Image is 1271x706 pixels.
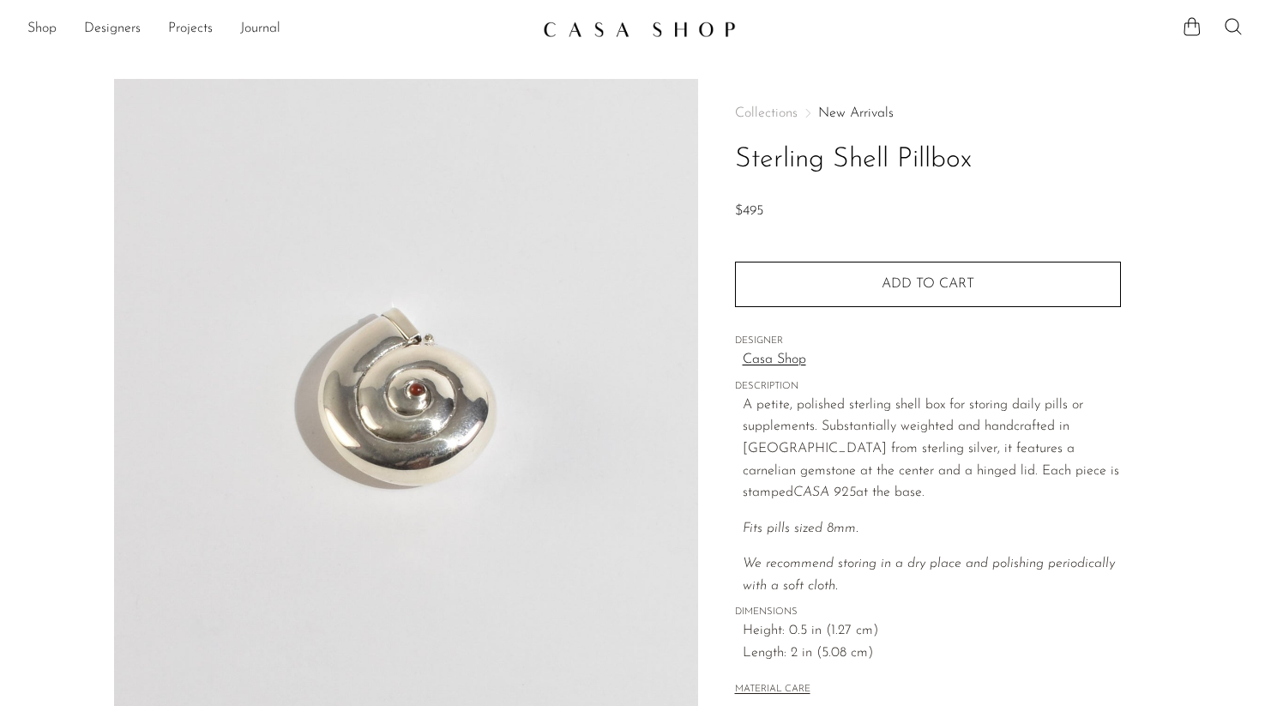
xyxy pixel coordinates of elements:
[735,204,763,218] span: $495
[735,684,810,697] button: MATERIAL CARE
[735,605,1121,620] span: DIMENSIONS
[27,15,529,44] ul: NEW HEADER MENU
[27,15,529,44] nav: Desktop navigation
[735,334,1121,349] span: DESIGNER
[818,106,894,120] a: New Arrivals
[793,486,856,499] em: CASA 925
[743,395,1121,504] p: A petite, polished sterling shell box for storing daily pills or supplements. Substantially weigh...
[743,522,858,535] em: Fits pills sized 8mm.
[743,349,1121,371] a: Casa Shop
[168,18,213,40] a: Projects
[743,620,1121,643] span: Height: 0.5 in (1.27 cm)
[84,18,141,40] a: Designers
[735,138,1121,182] h1: Sterling Shell Pillbox
[743,643,1121,665] span: Length: 2 in (5.08 cm)
[743,557,1115,593] em: We recommend storing in a dry place and polishing periodically with a soft cloth.
[735,262,1121,306] button: Add to cart
[27,18,57,40] a: Shop
[240,18,280,40] a: Journal
[882,277,974,291] span: Add to cart
[735,106,1121,120] nav: Breadcrumbs
[735,379,1121,395] span: DESCRIPTION
[735,106,798,120] span: Collections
